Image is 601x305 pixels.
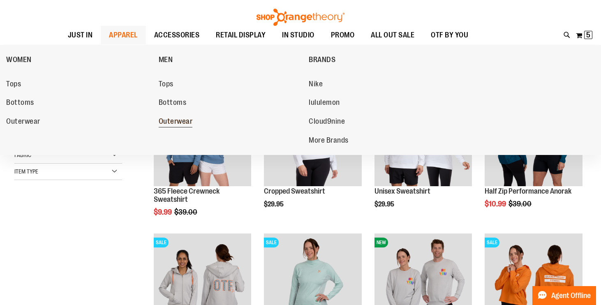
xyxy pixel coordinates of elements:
[154,26,200,44] span: ACCESSORIES
[154,238,169,247] span: SALE
[159,55,173,66] span: MEN
[6,55,32,66] span: WOMEN
[68,26,93,44] span: JUST IN
[159,80,173,90] span: Tops
[14,168,38,175] span: Item Type
[586,31,590,39] span: 5
[509,200,533,208] span: $39.00
[309,80,323,90] span: Nike
[216,26,266,44] span: RETAIL DISPLAY
[309,117,345,127] span: Cloud9nine
[264,187,325,195] a: Cropped Sweatshirt
[6,80,21,90] span: Tops
[159,117,193,127] span: Outerwear
[481,84,587,229] div: product
[551,292,591,300] span: Agent Offline
[485,187,571,195] a: Half Zip Performance Anorak
[431,26,468,44] span: OTF BY YOU
[309,98,340,109] span: lululemon
[370,84,476,229] div: product
[150,84,256,237] div: product
[154,187,220,203] a: 365 Fleece Crewneck Sweatshirt
[374,201,395,208] span: $29.95
[331,26,355,44] span: PROMO
[264,201,285,208] span: $29.95
[6,117,40,127] span: Outerwear
[485,200,507,208] span: $10.99
[282,26,314,44] span: IN STUDIO
[255,9,346,26] img: Shop Orangetheory
[309,136,349,146] span: More Brands
[109,26,138,44] span: APPAREL
[159,98,187,109] span: Bottoms
[6,98,34,109] span: Bottoms
[264,238,279,247] span: SALE
[374,238,388,247] span: NEW
[374,187,430,195] a: Unisex Sweatshirt
[532,286,596,305] button: Agent Offline
[309,55,335,66] span: BRANDS
[154,208,173,216] span: $9.99
[174,208,199,216] span: $39.00
[371,26,414,44] span: ALL OUT SALE
[14,152,31,158] span: Fabric
[485,238,499,247] span: SALE
[260,84,366,229] div: product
